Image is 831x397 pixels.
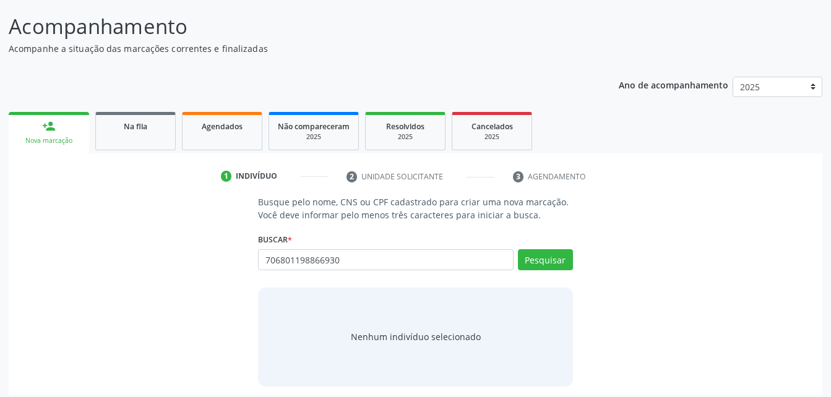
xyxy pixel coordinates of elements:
[471,121,513,132] span: Cancelados
[221,171,232,182] div: 1
[17,136,80,145] div: Nova marcação
[278,121,350,132] span: Não compareceram
[258,230,292,249] label: Buscar
[9,42,579,55] p: Acompanhe a situação das marcações correntes e finalizadas
[9,11,579,42] p: Acompanhamento
[124,121,147,132] span: Na fila
[236,171,277,182] div: Indivíduo
[619,77,728,92] p: Ano de acompanhamento
[258,195,572,221] p: Busque pelo nome, CNS ou CPF cadastrado para criar uma nova marcação. Você deve informar pelo men...
[461,132,523,142] div: 2025
[374,132,436,142] div: 2025
[42,119,56,133] div: person_add
[386,121,424,132] span: Resolvidos
[278,132,350,142] div: 2025
[258,249,513,270] input: Busque por nome, CNS ou CPF
[351,330,481,343] div: Nenhum indivíduo selecionado
[518,249,573,270] button: Pesquisar
[202,121,243,132] span: Agendados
